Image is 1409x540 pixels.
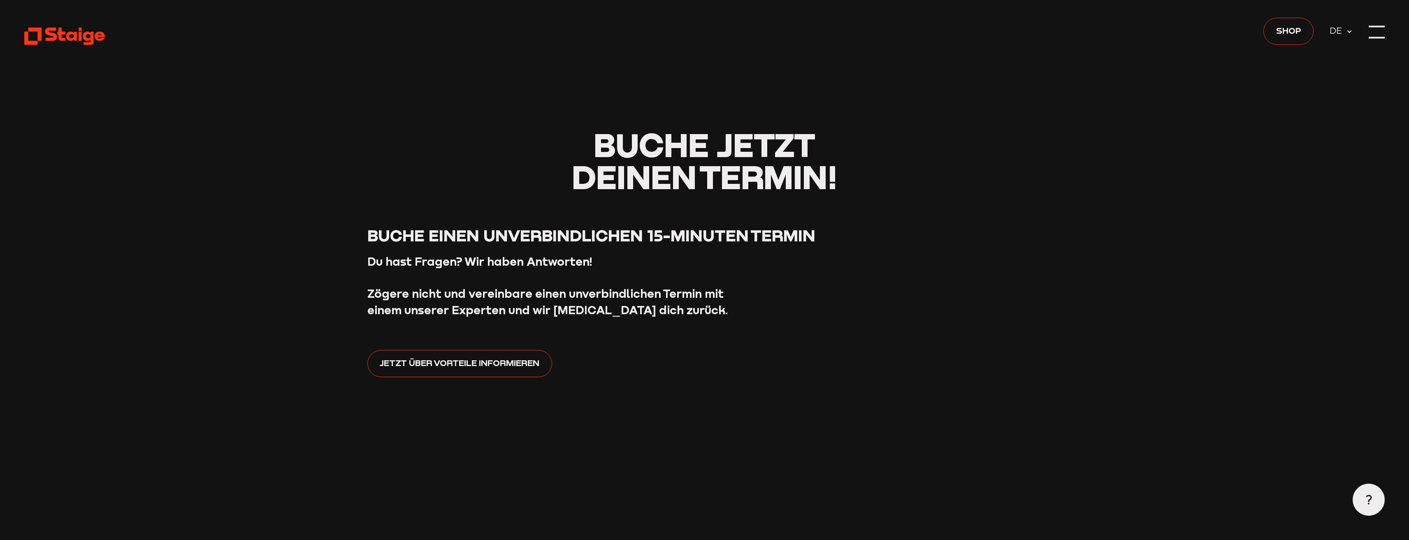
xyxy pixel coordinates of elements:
[367,350,552,377] a: Jetzt über Vorteile informieren
[380,356,539,370] span: Jetzt über Vorteile informieren
[367,254,592,268] strong: Du hast Fragen? Wir haben Antworten!
[1263,18,1314,45] a: Shop
[1330,24,1346,38] span: DE
[367,225,815,245] span: Buche einen unverbindlichen 15-Minuten Termin
[1276,23,1301,37] span: Shop
[572,125,837,197] span: Buche jetzt deinen Termin!
[367,286,728,316] strong: Zögere nicht und vereinbare einen unverbindlichen Termin mit einem unserer Experten und wir [MEDI...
